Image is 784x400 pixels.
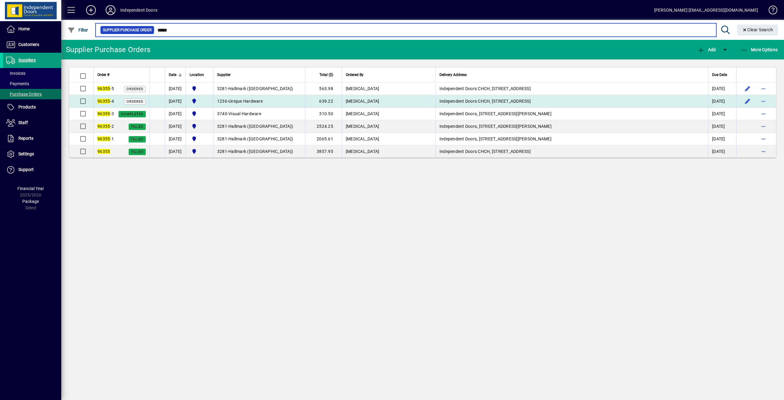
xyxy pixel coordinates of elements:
a: Purchase Orders [3,89,61,99]
a: Reports [3,131,61,146]
td: 2524.25 [305,120,342,133]
td: Independent Doors, [STREET_ADDRESS][PERSON_NAME] [435,120,708,133]
td: Independent Doors CHCH, [STREET_ADDRESS] [435,95,708,108]
span: Unique Hardware [228,99,263,104]
div: Due Date [712,71,733,78]
button: More options [759,96,768,106]
td: [DATE] [708,145,736,158]
span: More Options [741,47,778,52]
a: Settings [3,147,61,162]
div: Location [190,71,209,78]
button: More options [759,84,768,93]
button: Filter [66,25,90,36]
span: Settings [18,151,34,156]
span: Hallmark ([GEOGRAPHIC_DATA]) [228,124,293,129]
a: Products [3,100,61,115]
td: Independent Doors, [STREET_ADDRESS][PERSON_NAME] [435,108,708,120]
a: Staff [3,115,61,131]
span: -3 [97,111,114,116]
span: Staff [18,120,28,125]
span: -4 [97,99,114,104]
button: Edit [743,96,752,106]
button: More options [759,147,768,156]
span: Financial Year [17,186,44,191]
span: Hallmark ([GEOGRAPHIC_DATA]) [228,136,293,141]
span: Cromwell Central Otago [190,85,209,92]
span: Suppliers [18,58,36,63]
td: Independent Doors CHCH, [STREET_ADDRESS] [435,82,708,95]
span: [MEDICAL_DATA] [346,136,379,141]
td: 2065.61 [305,133,342,145]
div: Order # [97,71,146,78]
button: Clear [737,25,778,36]
span: Cromwell Central Otago [190,135,209,143]
span: 3740 [217,111,227,116]
span: Clear Search [742,27,773,32]
span: Home [18,26,30,31]
span: Purchase Orders [6,92,42,97]
span: Cromwell Central Otago [190,123,209,130]
span: Filled [131,137,143,141]
span: Date [169,71,176,78]
a: Home [3,21,61,37]
span: 3281 [217,149,227,154]
td: 3857.95 [305,145,342,158]
span: [MEDICAL_DATA] [346,99,379,104]
button: Add [696,44,717,55]
span: Total ($) [319,71,333,78]
div: Date [169,71,182,78]
div: Total ($) [309,71,339,78]
span: Supplier [217,71,231,78]
span: Ordered By [346,71,364,78]
span: Support [18,167,34,172]
span: Customers [18,42,39,47]
td: [DATE] [165,120,186,133]
a: Support [3,162,61,177]
td: - [213,133,305,145]
span: Products [18,105,36,109]
span: 1236 [217,99,227,104]
em: 96355 [97,99,110,104]
span: Hallmark ([GEOGRAPHIC_DATA]) [228,149,293,154]
span: -5 [97,86,114,91]
a: Customers [3,37,61,52]
td: 639.22 [305,95,342,108]
span: -1 [97,136,114,141]
span: Add [697,47,716,52]
button: Edit [743,84,752,93]
td: [DATE] [165,145,186,158]
span: Filter [68,28,88,32]
td: - [213,82,305,95]
div: Ordered By [346,71,432,78]
a: Invoices [3,68,61,78]
span: [MEDICAL_DATA] [346,86,379,91]
a: Payments [3,78,61,89]
button: More Options [739,44,779,55]
td: - [213,95,305,108]
span: Due Date [712,71,727,78]
span: Order # [97,71,109,78]
td: [DATE] [708,82,736,95]
div: Supplier Purchase Orders [66,45,150,55]
span: Filled [131,150,143,154]
span: [MEDICAL_DATA] [346,149,379,154]
div: Supplier [217,71,301,78]
button: Profile [101,5,120,16]
button: More options [759,109,768,119]
span: Hallmark ([GEOGRAPHIC_DATA]) [228,86,293,91]
em: 96355 [97,136,110,141]
td: 563.98 [305,82,342,95]
span: 3281 [217,86,227,91]
td: [DATE] [165,95,186,108]
em: 96355 [97,124,110,129]
button: Add [81,5,101,16]
td: 310.50 [305,108,342,120]
td: [DATE] [708,120,736,133]
span: 3281 [217,124,227,129]
span: Cromwell Central Otago [190,148,209,155]
td: - [213,108,305,120]
button: More options [759,134,768,144]
td: Independent Doors, [STREET_ADDRESS][PERSON_NAME] [435,133,708,145]
td: Independent Doors CHCH, [STREET_ADDRESS] [435,145,708,158]
span: Completed [121,112,143,116]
